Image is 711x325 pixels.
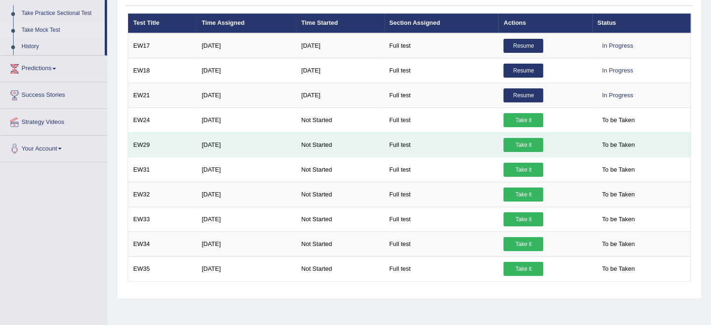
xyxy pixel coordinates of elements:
[384,83,499,108] td: Full test
[296,231,384,256] td: Not Started
[498,14,592,33] th: Actions
[0,109,107,132] a: Strategy Videos
[296,182,384,207] td: Not Started
[384,157,499,182] td: Full test
[597,64,638,78] div: In Progress
[128,231,197,256] td: EW34
[597,237,639,251] span: To be Taken
[384,33,499,58] td: Full test
[296,157,384,182] td: Not Started
[128,14,197,33] th: Test Title
[196,108,296,132] td: [DATE]
[196,33,296,58] td: [DATE]
[597,163,639,177] span: To be Taken
[17,22,105,39] a: Take Mock Test
[196,157,296,182] td: [DATE]
[296,83,384,108] td: [DATE]
[196,83,296,108] td: [DATE]
[597,188,639,202] span: To be Taken
[503,39,543,53] a: Resume
[597,138,639,152] span: To be Taken
[597,262,639,276] span: To be Taken
[128,207,197,231] td: EW33
[196,182,296,207] td: [DATE]
[0,82,107,106] a: Success Stories
[128,182,197,207] td: EW32
[384,207,499,231] td: Full test
[503,88,543,102] a: Resume
[296,58,384,83] td: [DATE]
[503,163,543,177] a: Take it
[128,256,197,281] td: EW35
[597,88,638,102] div: In Progress
[503,64,543,78] a: Resume
[384,14,499,33] th: Section Assigned
[17,38,105,55] a: History
[196,132,296,157] td: [DATE]
[503,237,543,251] a: Take it
[0,136,107,159] a: Your Account
[128,33,197,58] td: EW17
[128,132,197,157] td: EW29
[384,132,499,157] td: Full test
[503,113,543,127] a: Take it
[128,83,197,108] td: EW21
[592,14,691,33] th: Status
[196,14,296,33] th: Time Assigned
[597,39,638,53] div: In Progress
[128,58,197,83] td: EW18
[128,108,197,132] td: EW24
[503,138,543,152] a: Take it
[296,132,384,157] td: Not Started
[296,33,384,58] td: [DATE]
[384,182,499,207] td: Full test
[503,262,543,276] a: Take it
[196,58,296,83] td: [DATE]
[503,212,543,226] a: Take it
[597,212,639,226] span: To be Taken
[384,256,499,281] td: Full test
[384,108,499,132] td: Full test
[296,14,384,33] th: Time Started
[384,231,499,256] td: Full test
[196,207,296,231] td: [DATE]
[196,231,296,256] td: [DATE]
[196,256,296,281] td: [DATE]
[597,113,639,127] span: To be Taken
[384,58,499,83] td: Full test
[296,256,384,281] td: Not Started
[0,56,107,79] a: Predictions
[296,108,384,132] td: Not Started
[128,157,197,182] td: EW31
[296,207,384,231] td: Not Started
[17,5,105,22] a: Take Practice Sectional Test
[503,188,543,202] a: Take it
